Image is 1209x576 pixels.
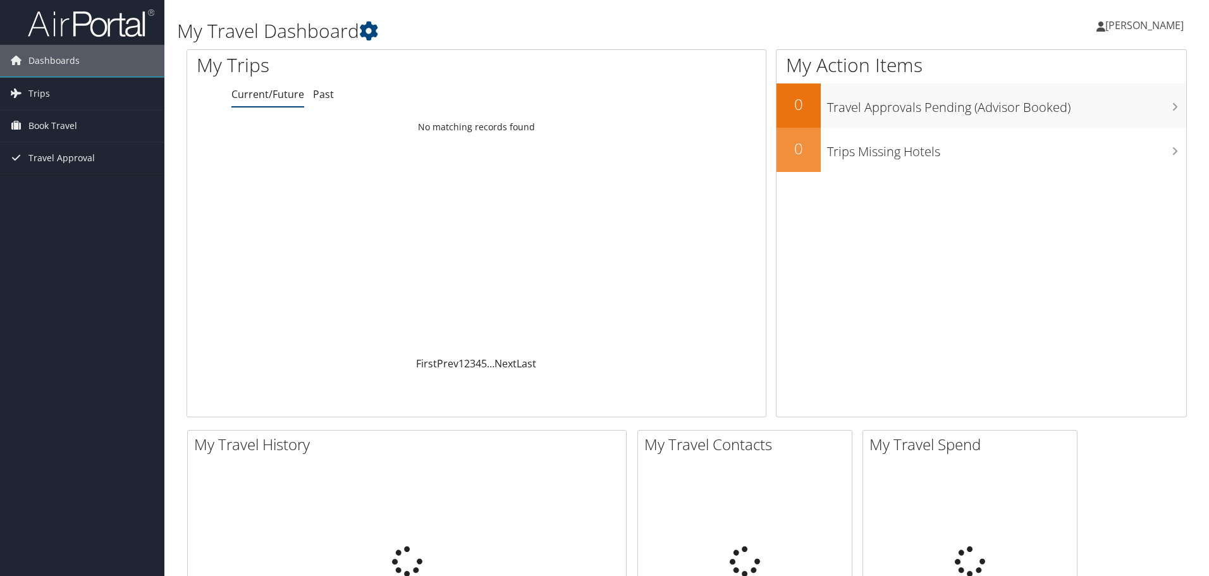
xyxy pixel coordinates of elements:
span: Dashboards [28,45,80,77]
h1: My Travel Dashboard [177,18,857,44]
a: 1 [458,357,464,371]
h2: 0 [776,94,821,115]
span: Trips [28,78,50,109]
a: 5 [481,357,487,371]
a: 0Travel Approvals Pending (Advisor Booked) [776,83,1186,128]
span: Book Travel [28,110,77,142]
h3: Trips Missing Hotels [827,137,1186,161]
img: airportal-logo.png [28,8,154,38]
a: Next [494,357,517,371]
a: [PERSON_NAME] [1096,6,1196,44]
h2: 0 [776,138,821,159]
a: 2 [464,357,470,371]
h2: My Travel Contacts [644,434,852,455]
a: Last [517,357,536,371]
a: First [416,357,437,371]
span: [PERSON_NAME] [1105,18,1184,32]
h3: Travel Approvals Pending (Advisor Booked) [827,92,1186,116]
h2: My Travel Spend [869,434,1077,455]
span: Travel Approval [28,142,95,174]
a: 3 [470,357,476,371]
a: Prev [437,357,458,371]
a: 4 [476,357,481,371]
span: … [487,357,494,371]
a: Current/Future [231,87,304,101]
h1: My Trips [197,52,515,78]
a: 0Trips Missing Hotels [776,128,1186,172]
a: Past [313,87,334,101]
h1: My Action Items [776,52,1186,78]
td: No matching records found [187,116,766,138]
h2: My Travel History [194,434,626,455]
